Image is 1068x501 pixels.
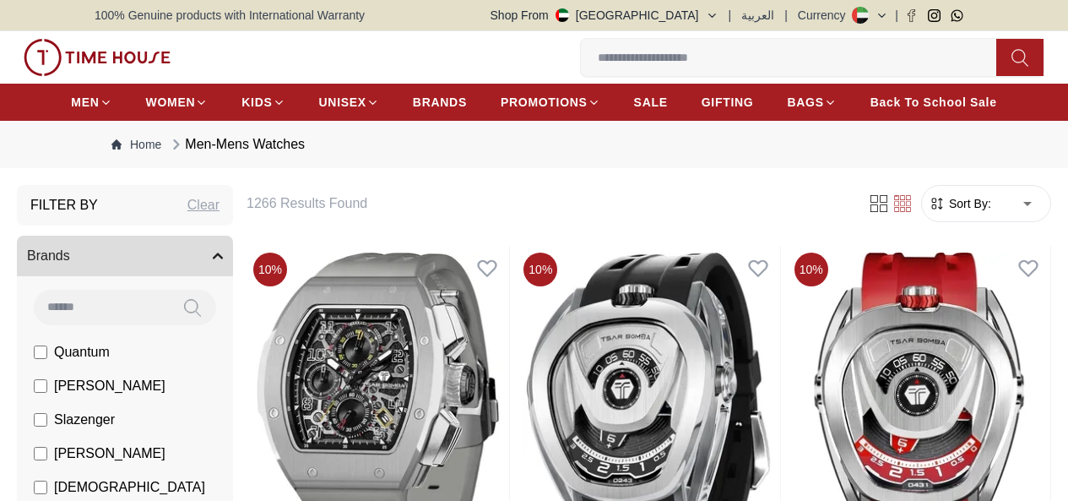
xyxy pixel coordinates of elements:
span: Slazenger [54,410,115,430]
span: 10 % [794,253,828,286]
a: Instagram [928,9,941,22]
span: [PERSON_NAME] [54,444,165,464]
a: MEN [71,87,111,117]
span: 100% Genuine products with International Warranty [95,7,365,24]
span: Brands [27,246,70,266]
span: KIDS [241,94,272,111]
button: Sort By: [929,195,991,212]
nav: Breadcrumb [95,121,973,168]
span: Back To School Sale [870,94,997,111]
span: [PERSON_NAME] [54,376,165,396]
span: WOMEN [146,94,196,111]
a: Whatsapp [951,9,963,22]
div: Men-Mens Watches [168,134,305,155]
button: Brands [17,236,233,276]
a: BAGS [787,87,836,117]
img: ... [24,39,171,76]
h3: Filter By [30,195,98,215]
a: Back To School Sale [870,87,997,117]
span: GIFTING [702,94,754,111]
a: SALE [634,87,668,117]
span: | [895,7,898,24]
span: [DEMOGRAPHIC_DATA] [54,477,205,498]
span: 10 % [253,253,287,286]
h6: 1266 Results Found [247,193,847,214]
div: Clear [187,195,220,215]
span: SALE [634,94,668,111]
img: United Arab Emirates [556,8,569,22]
span: Quantum [54,342,110,362]
span: MEN [71,94,99,111]
a: WOMEN [146,87,209,117]
input: [DEMOGRAPHIC_DATA] [34,481,47,494]
input: [PERSON_NAME] [34,447,47,460]
input: [PERSON_NAME] [34,379,47,393]
div: Currency [798,7,853,24]
button: Shop From[GEOGRAPHIC_DATA] [491,7,718,24]
input: Slazenger [34,413,47,427]
span: | [784,7,788,24]
button: العربية [741,7,774,24]
input: Quantum [34,346,47,359]
span: BRANDS [413,94,467,111]
span: 10 % [523,253,557,286]
span: Sort By: [946,195,991,212]
span: PROMOTIONS [501,94,588,111]
a: PROMOTIONS [501,87,600,117]
a: Facebook [905,9,918,22]
a: GIFTING [702,87,754,117]
a: Home [111,136,161,153]
a: KIDS [241,87,285,117]
span: UNISEX [319,94,366,111]
span: | [729,7,732,24]
a: BRANDS [413,87,467,117]
span: BAGS [787,94,823,111]
a: UNISEX [319,87,379,117]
